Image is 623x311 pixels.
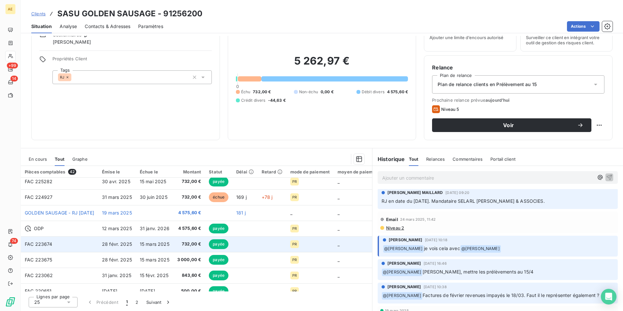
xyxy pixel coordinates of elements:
[209,177,228,186] span: payée
[424,285,447,289] span: [DATE] 10:38
[387,260,421,266] span: [PERSON_NAME]
[25,288,52,294] span: FAC 220651
[432,118,591,132] button: Voir
[268,97,286,103] span: -44,63 €
[338,169,380,174] div: moyen de paiement
[338,257,340,262] span: _
[25,257,52,262] span: FAC 223675
[10,76,18,81] span: 14
[292,289,297,293] span: PR
[424,245,460,251] span: je vois cela avec
[177,169,201,174] div: Montant
[382,269,422,276] span: @ [PERSON_NAME]
[102,241,132,247] span: 28 févr. 2025
[441,107,459,112] span: Niveau 5
[140,257,169,262] span: 15 mars 2025
[85,23,130,30] span: Contacts & Adresses
[5,4,16,14] div: AE
[292,242,297,246] span: PR
[138,23,163,30] span: Paramètres
[338,273,340,278] span: _
[445,191,469,195] span: [DATE] 09:20
[236,84,239,89] span: 0
[241,89,251,95] span: Échu
[25,210,94,215] span: GOLDEN SAUSAGE - RJ [DATE]
[387,284,421,290] span: [PERSON_NAME]
[140,194,167,200] span: 30 juin 2025
[25,273,53,278] span: FAC 223062
[209,192,228,202] span: échue
[236,210,246,215] span: 181 j
[383,245,424,253] span: @ [PERSON_NAME]
[338,226,340,231] span: _
[382,198,545,204] span: RJ en date du [DATE]. Mandataire SELARL [PERSON_NAME] & ASSOCIES.
[34,225,44,232] span: ODP
[10,238,18,244] span: 74
[526,35,607,45] span: Surveiller ce client en intégrant votre outil de gestion des risques client.
[142,295,175,309] button: Suivant
[102,194,132,200] span: 31 mars 2025
[140,273,168,278] span: 15 févr. 2025
[68,169,76,175] span: 42
[55,156,65,162] span: Tout
[389,237,422,243] span: [PERSON_NAME]
[209,286,228,296] span: payée
[102,169,132,174] div: Émise le
[5,297,16,307] img: Logo LeanPay
[60,75,64,79] span: RJ
[25,179,53,184] span: FAC 225282
[426,156,445,162] span: Relances
[292,258,297,262] span: PR
[460,245,501,253] span: @ [PERSON_NAME]
[438,81,537,88] span: Plan de relance clients en Prélèvement au 15
[338,210,340,215] span: _
[253,89,271,95] span: 732,00 €
[102,210,132,215] span: 19 mars 2025
[236,194,247,200] span: 169 j
[423,292,599,298] span: Factures de février revenues impayés le 18/03. Faut il le représenter également ?
[387,190,443,196] span: [PERSON_NAME] MAILLARD
[236,54,408,74] h2: 5 262,97 €
[25,194,53,200] span: FAC 224927
[177,272,201,279] span: 843,60 €
[102,226,132,231] span: 12 mars 2025
[31,10,46,17] a: Clients
[31,23,52,30] span: Situation
[485,97,510,103] span: aujourd’hui
[140,179,167,184] span: 15 mai 2025
[385,225,404,230] span: Niveau 2
[432,97,604,103] span: Prochaine relance prévue
[177,210,201,216] span: 4 575,60 €
[423,269,533,274] span: [PERSON_NAME], mettre les prélèvements au 15/4
[425,238,447,242] span: [DATE] 10:18
[52,56,212,65] span: Propriétés Client
[102,257,132,262] span: 28 févr. 2025
[177,225,201,232] span: 4 575,60 €
[453,156,483,162] span: Commentaires
[34,299,40,305] span: 25
[432,64,604,71] h6: Relance
[338,194,340,200] span: _
[292,274,297,277] span: PR
[241,97,266,103] span: Crédit divers
[177,288,201,294] span: 500,00 €
[338,241,340,247] span: _
[57,8,203,20] h3: SASU GOLDEN SAUSAGE - 91256200
[409,156,419,162] span: Tout
[140,169,169,174] div: Échue le
[372,155,405,163] h6: Historique
[567,21,600,32] button: Actions
[29,156,47,162] span: En cours
[209,169,228,174] div: Statut
[126,299,128,305] span: 1
[321,89,334,95] span: 0,00 €
[177,241,201,247] span: 732,00 €
[177,257,201,263] span: 3 000,00 €
[7,63,18,68] span: +99
[25,241,52,247] span: FAC 223674
[262,194,273,200] span: +78 j
[83,295,122,309] button: Précédent
[382,292,422,300] span: @ [PERSON_NAME]
[177,178,201,185] span: 732,00 €
[177,194,201,200] span: 732,00 €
